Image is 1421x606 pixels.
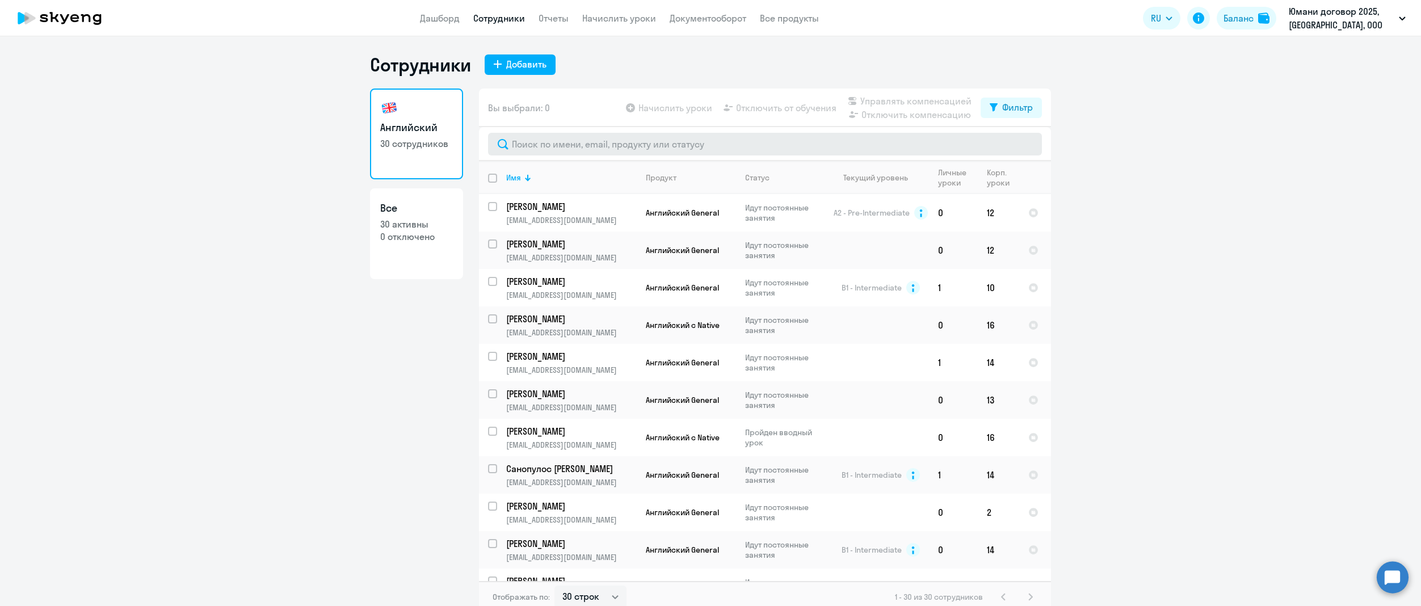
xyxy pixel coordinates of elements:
td: 0 [929,306,978,344]
a: [PERSON_NAME] [506,350,636,363]
a: Все30 активны0 отключено [370,188,463,279]
div: Личные уроки [938,167,967,188]
p: [EMAIL_ADDRESS][DOMAIN_NAME] [506,327,636,338]
p: [PERSON_NAME] [506,388,634,400]
a: [PERSON_NAME] [506,275,636,288]
td: 4 [929,569,978,606]
span: RU [1151,11,1161,25]
a: Документооборот [670,12,746,24]
span: Английский с Native [646,432,720,443]
td: 1 [929,344,978,381]
img: english [380,99,398,117]
span: Английский General [646,357,719,368]
td: 14 [978,456,1019,494]
a: Английский30 сотрудников [370,89,463,179]
div: Текущий уровень [833,172,928,183]
td: 16 [978,419,1019,456]
p: [EMAIL_ADDRESS][DOMAIN_NAME] [506,515,636,525]
div: Корп. уроки [987,167,1010,188]
a: Дашборд [420,12,460,24]
div: Личные уроки [938,167,977,188]
span: B1 - Intermediate [842,470,902,480]
td: 12 [978,194,1019,232]
span: Вы выбрали: 0 [488,101,550,115]
p: Идут постоянные занятия [745,465,823,485]
h1: Сотрудники [370,53,471,76]
div: Статус [745,172,823,183]
a: Санопулос [PERSON_NAME] [506,462,636,475]
p: [PERSON_NAME] [506,350,634,363]
div: Имя [506,172,636,183]
div: Добавить [506,57,546,71]
td: 14 [978,569,1019,606]
td: 14 [978,531,1019,569]
p: Идут постоянные занятия [745,203,823,223]
td: 0 [929,194,978,232]
td: 0 [929,381,978,419]
div: Продукт [646,172,676,183]
td: 14 [978,344,1019,381]
td: 0 [929,419,978,456]
p: 30 сотрудников [380,137,453,150]
p: Идут постоянные занятия [745,540,823,560]
button: Юмани договор 2025, [GEOGRAPHIC_DATA], ООО НКО [1283,5,1411,32]
p: [EMAIL_ADDRESS][DOMAIN_NAME] [506,552,636,562]
a: Начислить уроки [582,12,656,24]
p: Идут постоянные занятия [745,240,823,260]
span: Английский General [646,283,719,293]
p: [PERSON_NAME] [506,425,634,437]
td: 16 [978,306,1019,344]
div: Имя [506,172,521,183]
button: Балансbalance [1217,7,1276,30]
a: [PERSON_NAME] [506,313,636,325]
button: Добавить [485,54,556,75]
p: Санопулос [PERSON_NAME] [506,462,634,475]
a: [PERSON_NAME] [506,500,636,512]
span: Отображать по: [493,592,550,602]
td: 2 [978,494,1019,531]
a: [PERSON_NAME] [506,388,636,400]
div: Продукт [646,172,735,183]
a: Все продукты [760,12,819,24]
p: Пройден вводный урок [745,427,823,448]
p: 30 активны [380,218,453,230]
p: Идут постоянные занятия [745,577,823,597]
span: B1 - Intermediate [842,545,902,555]
span: Английский General [646,245,719,255]
p: Идут постоянные занятия [745,352,823,373]
span: Английский General [646,470,719,480]
p: [PERSON_NAME] [506,575,634,587]
a: [PERSON_NAME] [506,200,636,213]
div: Баланс [1224,11,1254,25]
a: [PERSON_NAME] [506,537,636,550]
span: 1 - 30 из 30 сотрудников [895,592,983,602]
td: 12 [978,232,1019,269]
span: Английский General [646,395,719,405]
span: Английский General [646,545,719,555]
p: [EMAIL_ADDRESS][DOMAIN_NAME] [506,402,636,413]
p: 0 отключено [380,230,453,243]
h3: Английский [380,120,453,135]
p: Юмани договор 2025, [GEOGRAPHIC_DATA], ООО НКО [1289,5,1394,32]
p: [EMAIL_ADDRESS][DOMAIN_NAME] [506,440,636,450]
h3: Все [380,201,453,216]
div: Корп. уроки [987,167,1019,188]
p: Идут постоянные занятия [745,390,823,410]
p: [EMAIL_ADDRESS][DOMAIN_NAME] [506,215,636,225]
p: [EMAIL_ADDRESS][DOMAIN_NAME] [506,253,636,263]
span: Английский General [646,208,719,218]
td: 0 [929,232,978,269]
div: Статус [745,172,770,183]
span: Английский General [646,507,719,517]
input: Поиск по имени, email, продукту или статусу [488,133,1042,155]
a: [PERSON_NAME] [506,425,636,437]
p: [PERSON_NAME] [506,200,634,213]
p: [PERSON_NAME] [506,275,634,288]
p: [EMAIL_ADDRESS][DOMAIN_NAME] [506,477,636,487]
td: 10 [978,269,1019,306]
a: Отчеты [539,12,569,24]
p: [EMAIL_ADDRESS][DOMAIN_NAME] [506,365,636,375]
td: 1 [929,456,978,494]
p: Идут постоянные занятия [745,502,823,523]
